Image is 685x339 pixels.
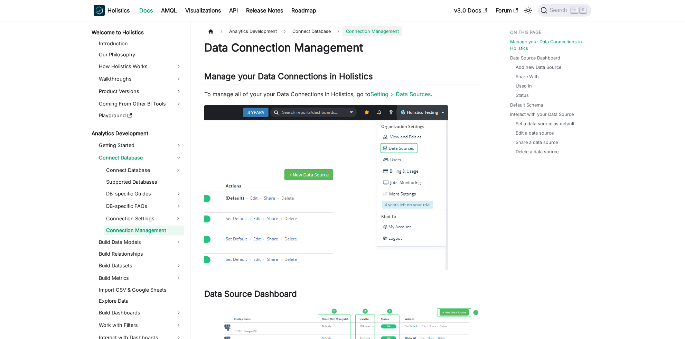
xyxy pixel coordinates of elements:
[97,98,184,109] a: Coming From Other BI Tools
[287,5,320,16] a: Roadmap
[242,5,287,16] a: Release Notes
[342,26,402,36] span: Connection Management
[571,7,578,13] kbd: ⌘
[97,111,184,120] a: Playground
[135,5,157,16] a: Docs
[97,285,184,295] a: Import CSV & Google Sheets
[510,38,587,52] a: Manage your Data Connections in Holistics
[516,148,559,155] a: Delete a data source
[97,296,184,306] a: Explore Data
[225,5,242,16] a: API
[516,120,574,127] a: Set a data source as default
[104,213,172,224] a: Connection Settings
[181,5,225,16] a: Visualizations
[510,102,543,108] a: Default Schema
[104,177,184,187] a: Supported Databases
[172,165,184,176] button: Expand sidebar category 'Connect Database'
[516,64,561,71] a: Add new Data Source
[516,139,558,146] a: Share a data source
[516,92,529,99] a: Status
[97,39,184,48] a: Introduction
[97,273,184,284] a: Build Metrics
[97,61,184,72] a: How Holistics Works
[204,41,482,55] h1: Data Connection Management
[370,91,431,98] a: Setting > Data Sources
[97,86,184,97] a: Product Versions
[97,260,184,271] a: Build Datasets
[538,4,591,17] button: Search (Command+K)
[491,5,522,16] a: Forum
[516,73,539,80] a: Share With
[97,73,184,84] a: Walkthroughs
[107,6,130,15] b: Holistics
[104,226,184,235] a: Connection Management
[204,71,482,84] h2: Manage your Data Connections in Holistics
[204,26,482,36] nav: Breadcrumbs
[104,188,184,199] a: DB-specific Guides
[97,249,184,259] a: Build Relationships
[580,7,587,13] kbd: K
[450,5,491,16] a: v3.0 Docs
[172,213,184,224] button: Expand sidebar category 'Connection Settings'
[510,111,574,118] a: Interact with your Data Source
[204,26,217,36] a: Home page
[97,237,184,248] a: Build Data Models
[90,28,184,37] a: Welcome to Holistics
[97,50,184,59] a: Our Philosophy
[516,83,532,89] a: Used In
[204,90,482,98] p: To manage all of your your Data Connections in Holistics, go to .
[289,26,334,36] span: Connect Database
[104,201,184,212] a: DB-specific FAQs
[97,307,184,318] a: Build Dashboards
[94,5,130,16] a: HolisticsHolistics
[226,26,280,36] span: Analytics Development
[90,129,184,138] a: Analytics Development
[510,55,560,61] a: Data Source Dashboard
[547,7,571,13] span: Search
[157,5,181,16] a: AMQL
[104,165,172,176] a: Connect Database
[87,21,190,339] nav: Docs sidebar
[97,152,184,163] a: Connect Database
[516,130,554,136] a: Edit a data source
[97,320,184,331] a: Work with Filters
[94,5,105,16] img: Holistics
[204,289,482,302] h2: Data Source Dashboard
[523,5,534,16] button: Switch between dark and light mode (currently light mode)
[97,140,184,151] a: Getting Started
